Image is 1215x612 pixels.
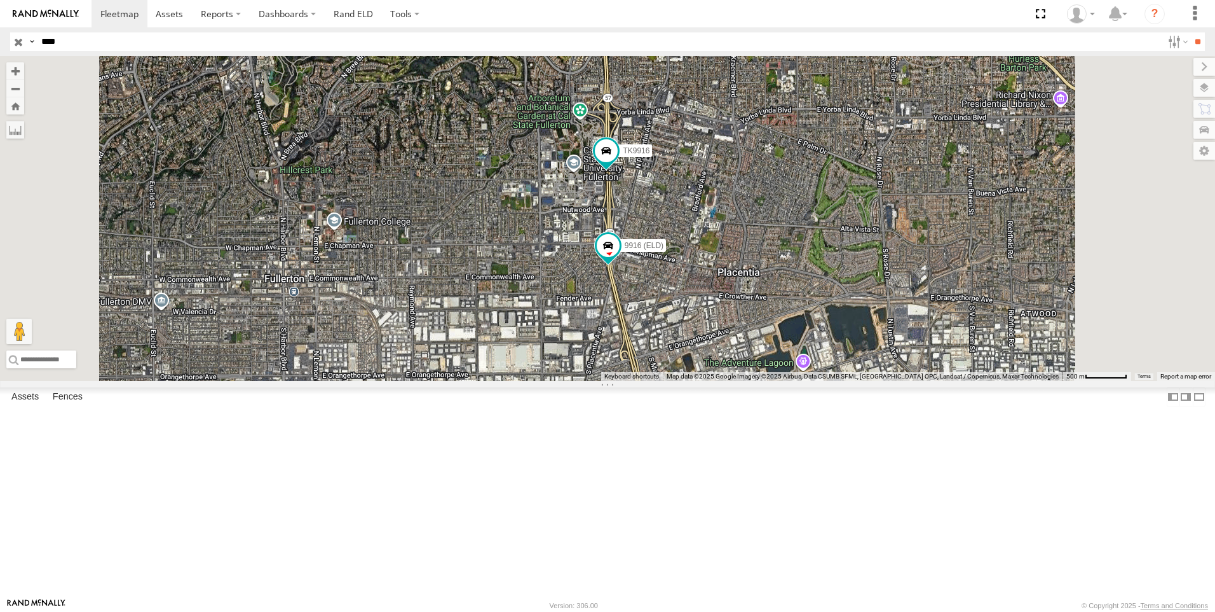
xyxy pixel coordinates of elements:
label: Search Query [27,32,37,51]
button: Zoom in [6,62,24,80]
label: Search Filter Options [1163,32,1190,51]
div: © Copyright 2025 - [1082,602,1208,609]
a: Terms (opens in new tab) [1137,374,1151,379]
label: Assets [5,388,45,406]
label: Dock Summary Table to the Right [1179,387,1192,406]
a: Visit our Website [7,599,65,612]
button: Map Scale: 500 m per 63 pixels [1062,372,1131,381]
span: 500 m [1066,373,1085,380]
img: rand-logo.svg [13,10,79,18]
button: Drag Pegman onto the map to open Street View [6,319,32,344]
button: Zoom Home [6,97,24,115]
div: Version: 306.00 [550,602,598,609]
label: Fences [46,388,89,406]
a: Report a map error [1160,373,1211,380]
a: Terms and Conditions [1141,602,1208,609]
button: Zoom out [6,80,24,97]
label: Dock Summary Table to the Left [1167,387,1179,406]
span: TK9916 [623,146,649,155]
button: Keyboard shortcuts [604,372,659,381]
span: Map data ©2025 Google Imagery ©2025 Airbus, Data CSUMB SFML, [GEOGRAPHIC_DATA] OPC, Landsat / Cop... [667,373,1059,380]
label: Measure [6,121,24,139]
label: Map Settings [1193,142,1215,160]
div: Norma Casillas [1062,4,1099,24]
i: ? [1144,4,1165,24]
span: 9916 (ELD) [625,241,663,250]
label: Hide Summary Table [1193,387,1205,406]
